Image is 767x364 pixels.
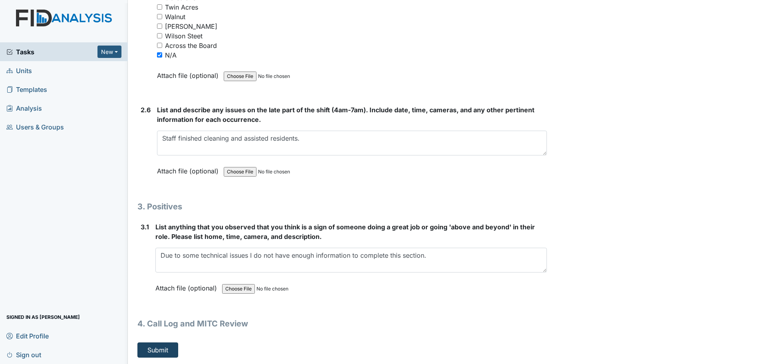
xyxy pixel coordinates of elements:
span: Edit Profile [6,330,49,342]
div: Walnut [165,12,185,22]
label: Attach file (optional) [157,66,222,80]
span: Users & Groups [6,121,64,133]
label: Attach file (optional) [157,162,222,176]
div: [PERSON_NAME] [165,22,217,31]
button: Submit [137,342,178,358]
div: Wilson Steet [165,31,203,41]
span: List and describe any issues on the late part of the shift (4am-7am). Include date, time, cameras... [157,106,535,123]
label: Attach file (optional) [155,279,220,293]
span: Analysis [6,102,42,114]
h1: 3. Positives [137,201,547,213]
input: Wilson Steet [157,33,162,38]
div: N/A [165,50,177,60]
span: Units [6,64,32,77]
label: 3.1 [141,222,149,232]
input: Walnut [157,14,162,19]
span: Sign out [6,348,41,361]
span: Templates [6,83,47,95]
input: Twin Acres [157,4,162,10]
a: Tasks [6,47,97,57]
div: Twin Acres [165,2,198,12]
button: New [97,46,121,58]
input: [PERSON_NAME] [157,24,162,29]
div: Across the Board [165,41,217,50]
input: Across the Board [157,43,162,48]
label: 2.6 [141,105,151,115]
span: Signed in as [PERSON_NAME] [6,311,80,323]
span: List anything that you observed that you think is a sign of someone doing a great job or going 'a... [155,223,535,241]
input: N/A [157,52,162,58]
h1: 4. Call Log and MITC Review [137,318,547,330]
